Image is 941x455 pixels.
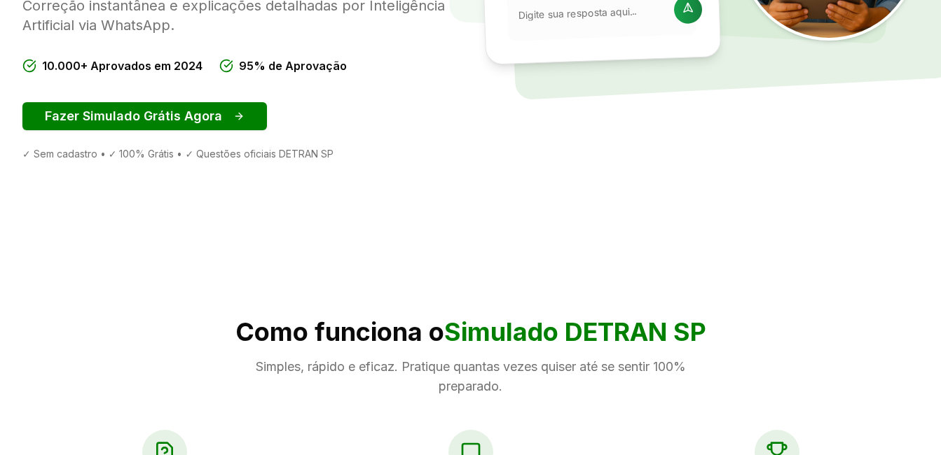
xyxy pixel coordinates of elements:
[239,57,347,74] span: 95% de Aprovação
[22,147,460,161] div: ✓ Sem cadastro • ✓ 100% Grátis • ✓ Questões oficiais DETRAN SP
[22,102,267,130] button: Fazer Simulado Grátis Agora
[444,316,706,347] span: Simulado DETRAN SP
[22,318,919,346] h2: Como funciona o
[518,3,666,22] input: Digite sua resposta aqui...
[42,57,202,74] span: 10.000+ Aprovados em 2024
[235,357,706,396] p: Simples, rápido e eficaz. Pratique quantas vezes quiser até se sentir 100% preparado.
